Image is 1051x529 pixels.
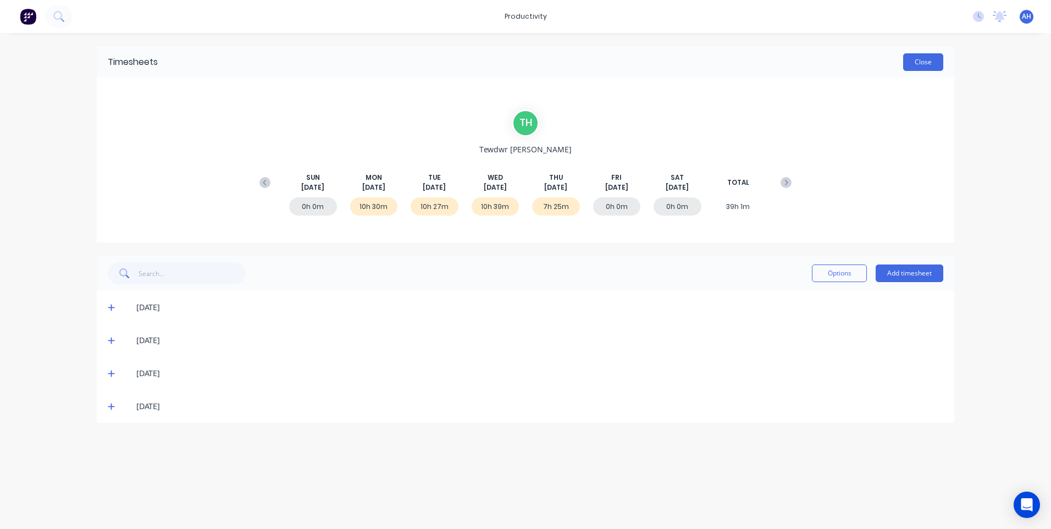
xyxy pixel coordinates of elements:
div: 10h 27m [411,197,458,216]
span: [DATE] [423,183,446,192]
div: 39h 1m [715,197,762,216]
div: 10h 30m [350,197,398,216]
span: [DATE] [362,183,385,192]
span: THU [549,173,563,183]
span: AH [1022,12,1031,21]
div: [DATE] [136,301,943,313]
span: Tewdwr [PERSON_NAME] [479,144,572,155]
img: Factory [20,8,36,25]
div: Timesheets [108,56,158,69]
div: [DATE] [136,334,943,346]
span: MON [366,173,382,183]
span: WED [488,173,503,183]
button: Add timesheet [876,264,943,282]
div: 10h 39m [472,197,519,216]
span: SUN [306,173,320,183]
button: Options [812,264,867,282]
div: [DATE] [136,400,943,412]
span: [DATE] [666,183,689,192]
span: [DATE] [301,183,324,192]
div: productivity [499,8,552,25]
div: T H [512,109,539,137]
span: [DATE] [605,183,628,192]
div: Open Intercom Messenger [1014,492,1040,518]
span: SAT [671,173,684,183]
button: Close [903,53,943,71]
div: [DATE] [136,367,943,379]
span: TUE [428,173,441,183]
span: [DATE] [484,183,507,192]
div: 0h 0m [593,197,641,216]
span: FRI [611,173,622,183]
span: TOTAL [727,178,749,188]
div: 7h 25m [532,197,580,216]
span: [DATE] [544,183,567,192]
div: 0h 0m [654,197,701,216]
input: Search... [139,262,246,284]
div: 0h 0m [289,197,337,216]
